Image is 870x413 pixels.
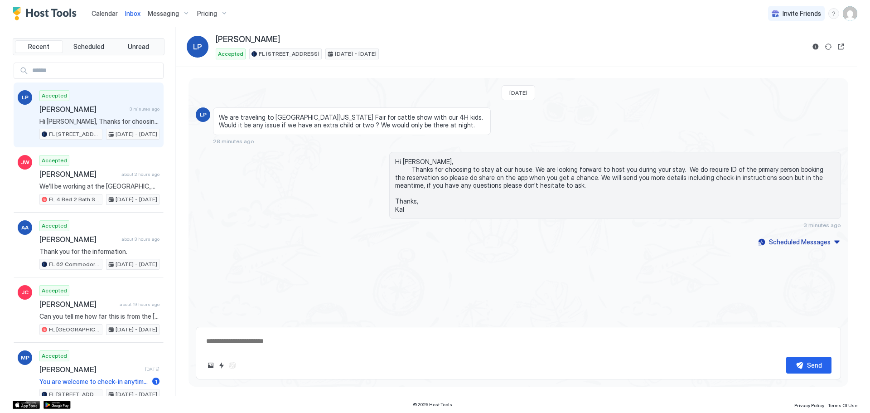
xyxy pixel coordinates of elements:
[216,34,280,45] span: [PERSON_NAME]
[42,156,67,165] span: Accepted
[828,403,857,408] span: Terms Of Use
[39,312,159,321] span: Can you tell me how far this is from the [GEOGRAPHIC_DATA] campus? Thanks.
[218,50,243,58] span: Accepted
[116,326,157,334] span: [DATE] - [DATE]
[21,224,29,232] span: AA
[39,235,118,244] span: [PERSON_NAME]
[395,158,835,214] span: Hi [PERSON_NAME], Thanks for choosing to stay at our house. We are looking forward to host you du...
[116,390,157,398] span: [DATE] - [DATE]
[794,403,824,408] span: Privacy Policy
[769,237,831,247] div: Scheduled Messages
[193,41,202,52] span: LP
[803,222,841,228] span: 3 minutes ago
[39,170,118,179] span: [PERSON_NAME]
[130,106,159,112] span: 3 minutes ago
[21,288,29,296] span: JC
[786,357,831,374] button: Send
[42,352,67,360] span: Accepted
[29,63,163,78] input: Input Field
[783,10,821,18] span: Invite Friends
[219,113,485,129] span: We are traveling to [GEOGRAPHIC_DATA][US_STATE] Fair for cattle show with our 4H kids. Would it b...
[843,6,857,21] div: User profile
[828,8,839,19] div: menu
[73,43,104,51] span: Scheduled
[836,41,846,52] button: Open reservation
[810,41,821,52] button: Reservation information
[145,366,159,372] span: [DATE]
[49,326,100,334] span: FL [GEOGRAPHIC_DATA] way 8C
[15,40,63,53] button: Recent
[39,117,159,126] span: Hi [PERSON_NAME], Thanks for choosing to stay at our house. We are looking forward to host you du...
[39,182,159,190] span: We'll be working at the [GEOGRAPHIC_DATA] campus and your place looks perfect
[807,360,822,370] div: Send
[92,10,118,17] span: Calendar
[39,365,141,374] span: [PERSON_NAME]
[21,158,29,166] span: JW
[13,401,40,409] a: App Store
[39,248,159,256] span: Thank you for the information.
[42,287,67,295] span: Accepted
[49,195,100,204] span: FL 4 Bed 2 Bath SFH in [GEOGRAPHIC_DATA] - [STREET_ADDRESS]
[148,10,179,18] span: Messaging
[121,236,159,242] span: about 3 hours ago
[13,7,81,20] a: Host Tools Logo
[128,43,149,51] span: Unread
[335,50,377,58] span: [DATE] - [DATE]
[197,10,217,18] span: Pricing
[121,171,159,177] span: about 2 hours ago
[125,10,140,17] span: Inbox
[114,40,162,53] button: Unread
[116,130,157,138] span: [DATE] - [DATE]
[92,9,118,18] a: Calendar
[509,89,527,96] span: [DATE]
[125,9,140,18] a: Inbox
[39,105,126,114] span: [PERSON_NAME]
[21,354,29,362] span: MP
[216,360,227,371] button: Quick reply
[213,138,254,145] span: 28 minutes ago
[49,130,100,138] span: FL [STREET_ADDRESS]
[13,38,164,55] div: tab-group
[259,50,319,58] span: FL [STREET_ADDRESS]
[116,195,157,204] span: [DATE] - [DATE]
[49,260,100,268] span: FL 62 Commodore Pl Crawfordville
[42,92,67,100] span: Accepted
[28,43,49,51] span: Recent
[65,40,113,53] button: Scheduled
[22,93,29,102] span: LP
[43,401,71,409] a: Google Play Store
[200,111,207,119] span: LP
[116,260,157,268] span: [DATE] - [DATE]
[205,360,216,371] button: Upload image
[794,400,824,409] a: Privacy Policy
[49,390,100,398] span: FL [STREET_ADDRESS]
[120,301,159,307] span: about 19 hours ago
[155,378,157,385] span: 1
[39,378,149,386] span: You are welcome to check-in anytime after 12 PM.
[39,300,116,309] span: [PERSON_NAME]
[413,402,452,408] span: © 2025 Host Tools
[823,41,834,52] button: Sync reservation
[828,400,857,409] a: Terms Of Use
[42,222,67,230] span: Accepted
[757,236,841,248] button: Scheduled Messages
